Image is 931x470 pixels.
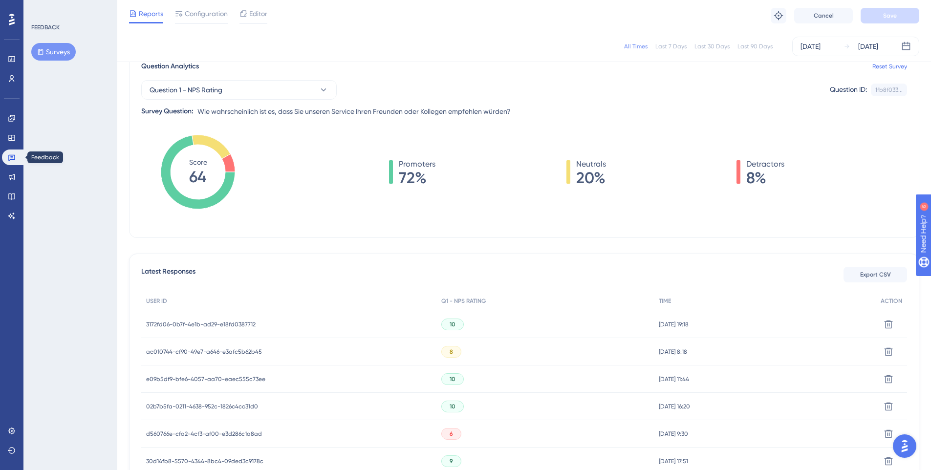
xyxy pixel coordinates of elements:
[249,8,267,20] span: Editor
[872,63,907,70] a: Reset Survey
[576,170,606,186] span: 20%
[399,158,435,170] span: Promoters
[185,8,228,20] span: Configuration
[659,348,687,356] span: [DATE] 8:18
[794,8,853,23] button: Cancel
[146,297,167,305] span: USER ID
[450,430,453,438] span: 6
[450,320,455,328] span: 10
[655,43,687,50] div: Last 7 Days
[624,43,648,50] div: All Times
[830,84,867,96] div: Question ID:
[883,12,897,20] span: Save
[146,375,265,383] span: e09b5df9-bfe6-4057-aa70-eaec555c73ee
[141,106,194,117] div: Survey Question:
[746,170,784,186] span: 8%
[146,403,258,410] span: 02b7b5fa-0211-4638-952c-1826c4cc31d0
[146,430,262,438] span: d560766e-cfa2-4cf3-af00-e3d286c1a8ad
[576,158,606,170] span: Neutrals
[814,12,834,20] span: Cancel
[861,8,919,23] button: Save
[139,8,163,20] span: Reports
[450,375,455,383] span: 10
[31,23,60,31] div: FEEDBACK
[659,457,688,465] span: [DATE] 17:51
[141,266,195,283] span: Latest Responses
[23,2,61,14] span: Need Help?
[659,375,689,383] span: [DATE] 11:44
[881,297,902,305] span: ACTION
[68,5,71,13] div: 6
[146,457,263,465] span: 30d14fb8-5570-4344-8bc4-09ded3c9178c
[694,43,730,50] div: Last 30 Days
[197,106,511,117] span: Wie wahrscheinlich ist es, dass Sie unseren Service Ihren Freunden oder Kollegen empfehlen würden?
[31,43,76,61] button: Surveys
[659,297,671,305] span: TIME
[450,457,453,465] span: 9
[659,320,689,328] span: [DATE] 19:18
[737,43,773,50] div: Last 90 Days
[146,320,256,328] span: 3172fd06-0b7f-4e1b-ad29-e18fd0387712
[450,348,453,356] span: 8
[801,41,821,52] div: [DATE]
[659,403,690,410] span: [DATE] 16:20
[746,158,784,170] span: Detractors
[150,84,222,96] span: Question 1 - NPS Rating
[141,80,337,100] button: Question 1 - NPS Rating
[858,41,878,52] div: [DATE]
[146,348,262,356] span: ac010744-cf90-49e7-a646-e3afc5b62b45
[399,170,435,186] span: 72%
[844,267,907,282] button: Export CSV
[450,403,455,410] span: 10
[659,430,688,438] span: [DATE] 9:30
[860,271,891,278] span: Export CSV
[189,168,207,186] tspan: 64
[875,86,903,94] div: 1fb8f033...
[141,61,199,72] span: Question Analytics
[441,297,486,305] span: Q1 - NPS RATING
[189,158,207,166] tspan: Score
[890,431,919,461] iframe: UserGuiding AI Assistant Launcher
